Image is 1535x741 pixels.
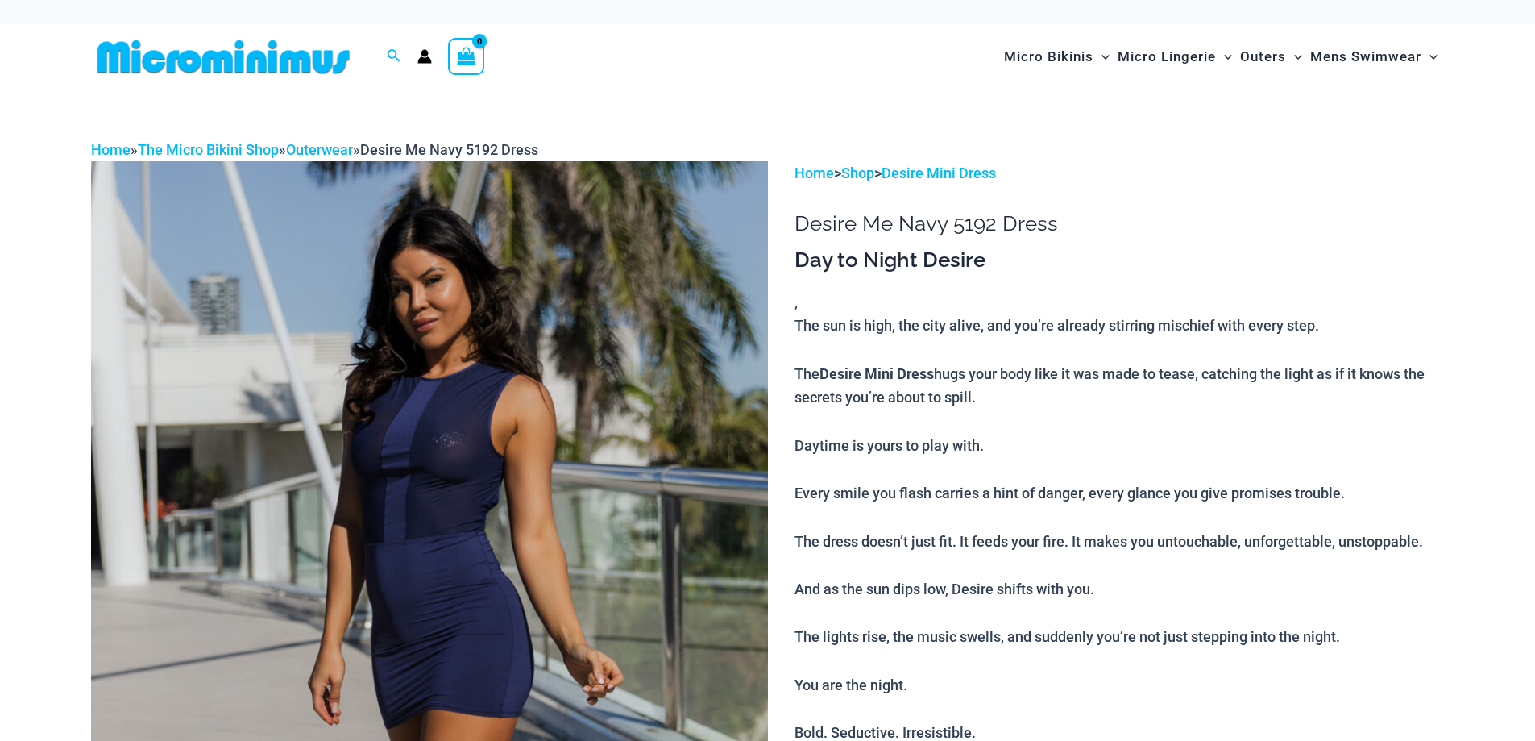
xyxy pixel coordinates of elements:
nav: Site Navigation [998,30,1445,84]
a: Home [794,164,834,181]
a: OutersMenu ToggleMenu Toggle [1236,32,1306,81]
span: » » » [91,141,538,158]
span: Desire Me Navy 5192 Dress [360,141,538,158]
h3: Day to Night Desire [794,247,1444,274]
a: Micro LingerieMenu ToggleMenu Toggle [1114,32,1236,81]
a: Account icon link [417,49,432,64]
b: Desire Mini Dress [819,364,934,383]
img: MM SHOP LOGO FLAT [91,39,356,75]
a: Home [91,141,131,158]
span: Micro Bikinis [1004,36,1093,77]
a: Outerwear [286,141,353,158]
a: Desire Mini Dress [882,164,996,181]
a: Search icon link [387,47,401,67]
h1: Desire Me Navy 5192 Dress [794,211,1444,236]
a: Shop [841,164,874,181]
a: View Shopping Cart, empty [448,38,485,75]
a: The Micro Bikini Shop [138,141,279,158]
span: Menu Toggle [1286,36,1302,77]
span: Mens Swimwear [1310,36,1421,77]
span: Outers [1240,36,1286,77]
a: Mens SwimwearMenu ToggleMenu Toggle [1306,32,1442,81]
span: Micro Lingerie [1118,36,1216,77]
span: Menu Toggle [1421,36,1438,77]
p: > > [794,161,1444,185]
span: Menu Toggle [1216,36,1232,77]
span: Menu Toggle [1093,36,1110,77]
a: Micro BikinisMenu ToggleMenu Toggle [1000,32,1114,81]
